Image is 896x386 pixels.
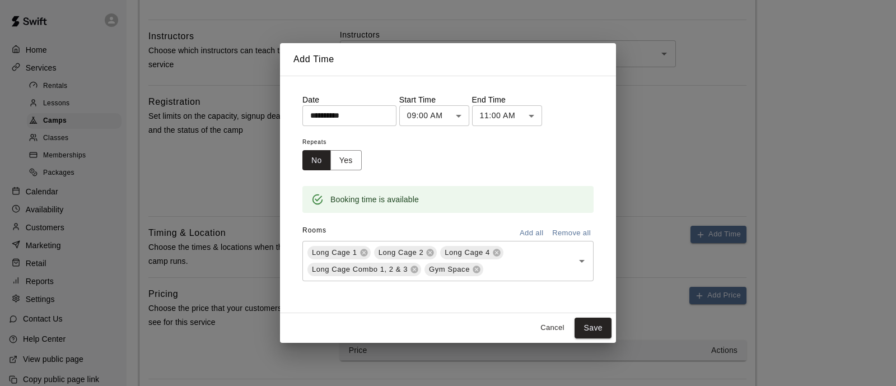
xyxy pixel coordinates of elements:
button: Open [574,253,590,269]
div: Long Cage 2 [374,246,437,259]
div: Long Cage 1 [307,246,371,259]
div: Long Cage Combo 1, 2 & 3 [307,263,421,276]
button: Save [575,318,612,338]
p: End Time [472,94,542,105]
span: Long Cage 1 [307,247,362,258]
span: Repeats [302,135,371,150]
span: Long Cage 4 [440,247,494,258]
h2: Add Time [280,43,616,76]
button: No [302,150,331,171]
span: Gym Space [424,264,474,275]
button: Add all [514,225,549,242]
p: Start Time [399,94,469,105]
span: Long Cage 2 [374,247,428,258]
button: Yes [330,150,362,171]
span: Long Cage Combo 1, 2 & 3 [307,264,412,275]
div: Gym Space [424,263,483,276]
div: 09:00 AM [399,105,469,126]
button: Cancel [534,319,570,337]
span: Rooms [302,226,326,234]
div: 11:00 AM [472,105,542,126]
div: Booking time is available [330,189,419,210]
input: Choose date, selected date is Sep 29, 2025 [302,105,389,126]
p: Date [302,94,396,105]
div: Long Cage 4 [440,246,503,259]
button: Remove all [549,225,594,242]
div: outlined button group [302,150,362,171]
